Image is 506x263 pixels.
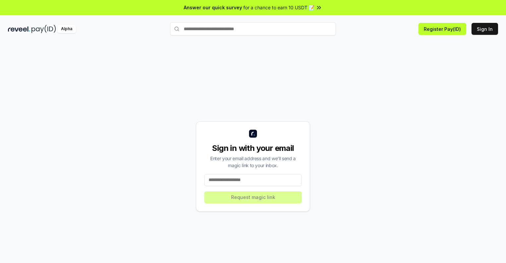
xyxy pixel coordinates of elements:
button: Register Pay(ID) [418,23,466,35]
span: Answer our quick survey [184,4,242,11]
div: Sign in with your email [204,143,302,154]
div: Alpha [57,25,76,33]
img: reveel_dark [8,25,30,33]
img: logo_small [249,130,257,138]
button: Sign In [472,23,498,35]
div: Enter your email address and we’ll send a magic link to your inbox. [204,155,302,169]
img: pay_id [32,25,56,33]
span: for a chance to earn 10 USDT 📝 [243,4,314,11]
